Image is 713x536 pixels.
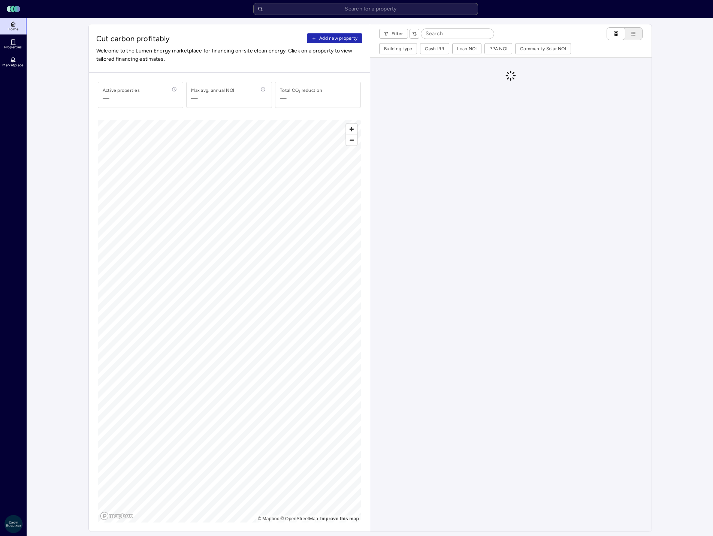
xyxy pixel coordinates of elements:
[618,27,643,40] button: List view
[384,45,412,52] div: Building type
[4,515,22,533] img: Crow Holdings
[7,27,18,31] span: Home
[280,94,287,103] div: —
[392,30,403,37] span: Filter
[421,29,494,39] input: Search
[485,43,512,54] button: PPA NOI
[520,45,566,52] div: Community Solar NOI
[307,33,362,43] button: Add new property
[258,516,279,521] a: Mapbox
[346,135,357,145] button: Zoom out
[457,45,477,52] div: Loan NOI
[516,43,571,54] button: Community Solar NOI
[2,63,23,67] span: Marketplace
[320,516,359,521] a: Map feedback
[103,87,140,94] div: Active properties
[453,43,481,54] button: Loan NOI
[96,33,304,44] span: Cut carbon profitably
[346,124,357,135] button: Zoom in
[607,27,625,40] button: Cards view
[420,43,449,54] button: Cash IRR
[380,43,417,54] button: Building type
[4,45,22,49] span: Properties
[96,47,363,63] span: Welcome to the Lumen Energy marketplace for financing on-site clean energy. Click on a property t...
[319,34,357,42] span: Add new property
[191,94,234,103] span: —
[100,512,133,520] a: Mapbox logo
[280,516,318,521] a: OpenStreetMap
[489,45,507,52] div: PPA NOI
[98,120,361,523] canvas: Map
[425,45,444,52] div: Cash IRR
[191,87,234,94] div: Max avg. annual NOI
[379,29,408,39] button: Filter
[253,3,478,15] input: Search for a property
[103,94,140,103] span: —
[280,87,322,94] div: Total CO₂ reduction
